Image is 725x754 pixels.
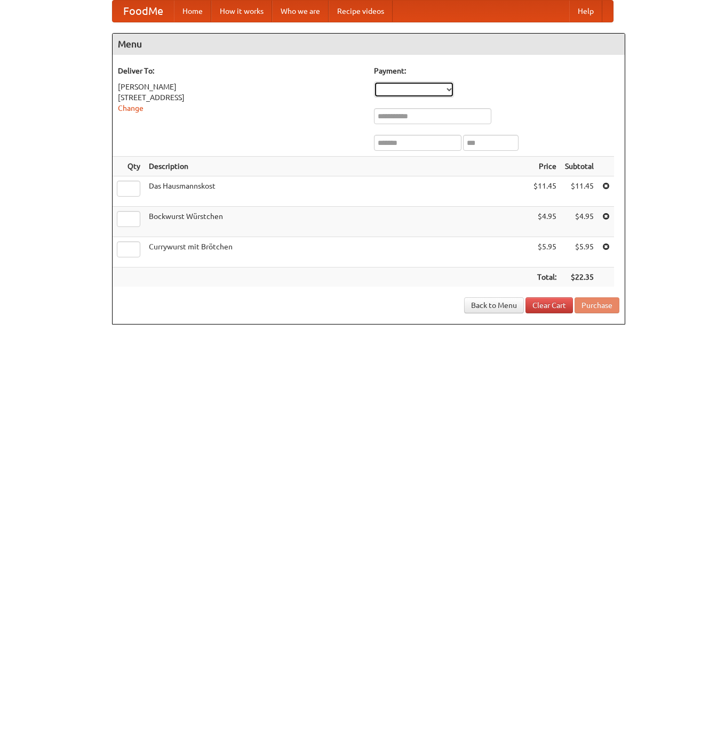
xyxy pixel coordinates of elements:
[211,1,272,22] a: How it works
[529,176,561,207] td: $11.45
[529,267,561,287] th: Total:
[113,1,174,22] a: FoodMe
[145,157,529,176] th: Description
[118,66,363,76] h5: Deliver To:
[145,207,529,237] td: Bockwurst Würstchen
[561,157,598,176] th: Subtotal
[118,104,144,112] a: Change
[329,1,393,22] a: Recipe videos
[374,66,619,76] h5: Payment:
[569,1,602,22] a: Help
[525,297,573,313] a: Clear Cart
[113,157,145,176] th: Qty
[529,157,561,176] th: Price
[561,207,598,237] td: $4.95
[464,297,524,313] a: Back to Menu
[561,267,598,287] th: $22.35
[529,237,561,267] td: $5.95
[575,297,619,313] button: Purchase
[145,237,529,267] td: Currywurst mit Brötchen
[561,237,598,267] td: $5.95
[272,1,329,22] a: Who we are
[145,176,529,207] td: Das Hausmannskost
[118,82,363,92] div: [PERSON_NAME]
[561,176,598,207] td: $11.45
[118,92,363,103] div: [STREET_ADDRESS]
[529,207,561,237] td: $4.95
[174,1,211,22] a: Home
[113,34,625,55] h4: Menu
